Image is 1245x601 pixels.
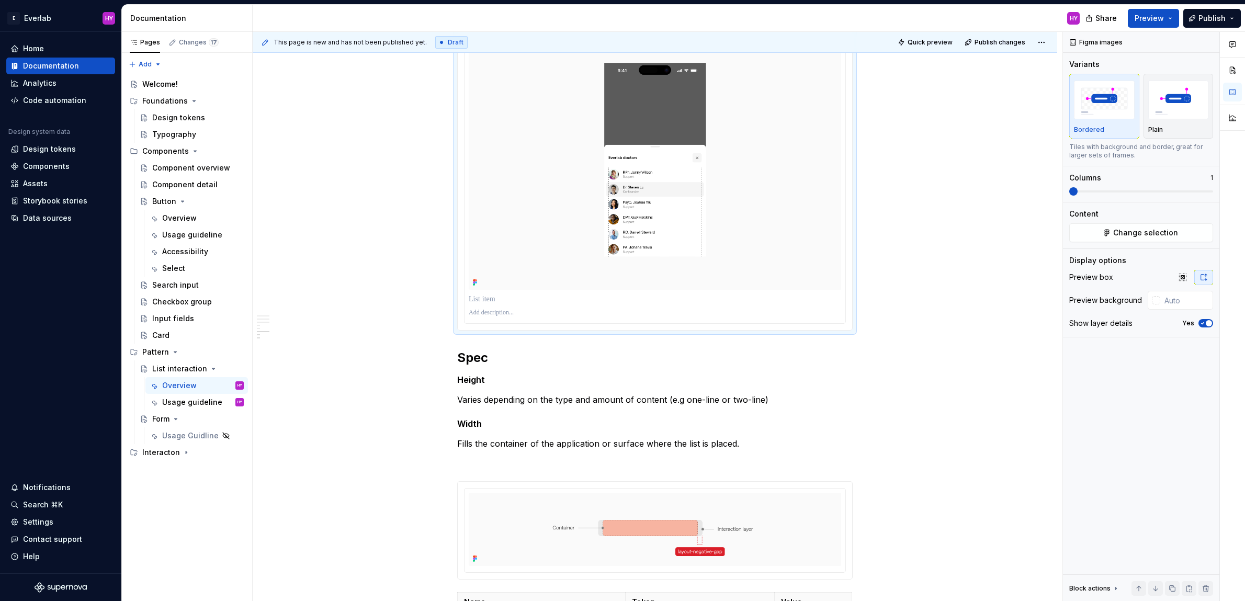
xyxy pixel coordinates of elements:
[23,161,70,172] div: Components
[1069,74,1139,139] button: placeholderBordered
[152,196,176,207] div: Button
[126,143,248,160] div: Components
[135,360,248,377] a: List interaction
[961,35,1030,50] button: Publish changes
[179,38,219,47] div: Changes
[209,38,219,47] span: 17
[1069,255,1126,266] div: Display options
[23,213,72,223] div: Data sources
[1128,9,1179,28] button: Preview
[237,380,242,391] div: HY
[24,13,51,24] div: Everlab
[908,38,953,47] span: Quick preview
[1074,81,1135,119] img: placeholder
[23,95,86,106] div: Code automation
[1069,209,1099,219] div: Content
[6,548,115,565] button: Help
[23,551,40,562] div: Help
[6,92,115,109] a: Code automation
[1183,9,1241,28] button: Publish
[152,112,205,123] div: Design tokens
[6,192,115,209] a: Storybook stories
[145,427,248,444] a: Usage Guidline
[1135,13,1164,24] span: Preview
[6,479,115,496] button: Notifications
[1069,295,1142,305] div: Preview background
[145,226,248,243] a: Usage guideline
[105,14,113,22] div: HY
[1160,291,1213,310] input: Auto
[457,349,853,366] h2: Spec
[152,414,169,424] div: Form
[7,12,20,25] div: E
[162,263,185,274] div: Select
[142,146,189,156] div: Components
[6,158,115,175] a: Components
[142,96,188,106] div: Foundations
[1069,143,1213,160] div: Tiles with background and border, great for larger sets of frames.
[1069,59,1100,70] div: Variants
[162,246,208,257] div: Accessibility
[135,160,248,176] a: Component overview
[152,179,218,190] div: Component detail
[8,128,70,136] div: Design system data
[135,293,248,310] a: Checkbox group
[23,482,71,493] div: Notifications
[23,61,79,71] div: Documentation
[6,514,115,530] a: Settings
[1069,318,1133,328] div: Show layer details
[152,364,207,374] div: List interaction
[1070,14,1078,22] div: HY
[6,496,115,513] button: Search ⌘K
[1182,319,1194,327] label: Yes
[130,38,160,47] div: Pages
[135,109,248,126] a: Design tokens
[135,193,248,210] a: Button
[1069,581,1120,596] div: Block actions
[126,76,248,461] div: Page tree
[135,411,248,427] a: Form
[1148,81,1209,119] img: placeholder
[895,35,957,50] button: Quick preview
[274,38,427,47] span: This page is new and has not been published yet.
[1069,584,1111,593] div: Block actions
[457,418,853,429] h5: Width
[6,531,115,548] button: Contact support
[139,60,152,69] span: Add
[145,260,248,277] a: Select
[162,230,222,240] div: Usage guideline
[152,280,199,290] div: Search input
[2,7,119,29] button: EEverlabHY
[126,93,248,109] div: Foundations
[1095,13,1117,24] span: Share
[130,13,248,24] div: Documentation
[6,141,115,157] a: Design tokens
[126,76,248,93] a: Welcome!
[1069,223,1213,242] button: Change selection
[142,347,169,357] div: Pattern
[6,175,115,192] a: Assets
[162,397,222,407] div: Usage guideline
[1148,126,1163,134] p: Plain
[457,375,853,385] h5: Height
[23,517,53,527] div: Settings
[152,163,230,173] div: Component overview
[457,437,853,450] p: Fills the container of the application or surface where the list is placed.
[135,327,248,344] a: Card
[1069,272,1113,282] div: Preview box
[145,243,248,260] a: Accessibility
[162,213,197,223] div: Overview
[152,297,212,307] div: Checkbox group
[975,38,1025,47] span: Publish changes
[142,79,178,89] div: Welcome!
[23,78,56,88] div: Analytics
[135,310,248,327] a: Input fields
[6,75,115,92] a: Analytics
[1113,228,1178,238] span: Change selection
[1210,174,1213,182] p: 1
[35,582,87,593] a: Supernova Logo
[1074,126,1104,134] p: Bordered
[126,57,165,72] button: Add
[152,330,169,341] div: Card
[145,210,248,226] a: Overview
